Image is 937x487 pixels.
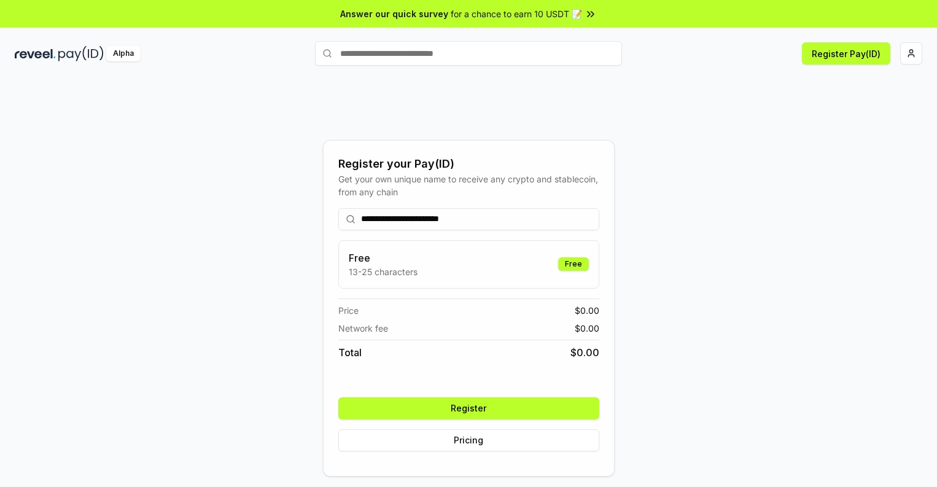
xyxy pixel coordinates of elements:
[570,345,599,360] span: $ 0.00
[338,155,599,173] div: Register your Pay(ID)
[340,7,448,20] span: Answer our quick survey
[338,173,599,198] div: Get your own unique name to receive any crypto and stablecoin, from any chain
[338,397,599,419] button: Register
[575,304,599,317] span: $ 0.00
[106,46,141,61] div: Alpha
[15,46,56,61] img: reveel_dark
[58,46,104,61] img: pay_id
[338,345,362,360] span: Total
[451,7,582,20] span: for a chance to earn 10 USDT 📝
[575,322,599,335] span: $ 0.00
[338,429,599,451] button: Pricing
[338,322,388,335] span: Network fee
[349,251,418,265] h3: Free
[802,42,890,64] button: Register Pay(ID)
[338,304,359,317] span: Price
[558,257,589,271] div: Free
[349,265,418,278] p: 13-25 characters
